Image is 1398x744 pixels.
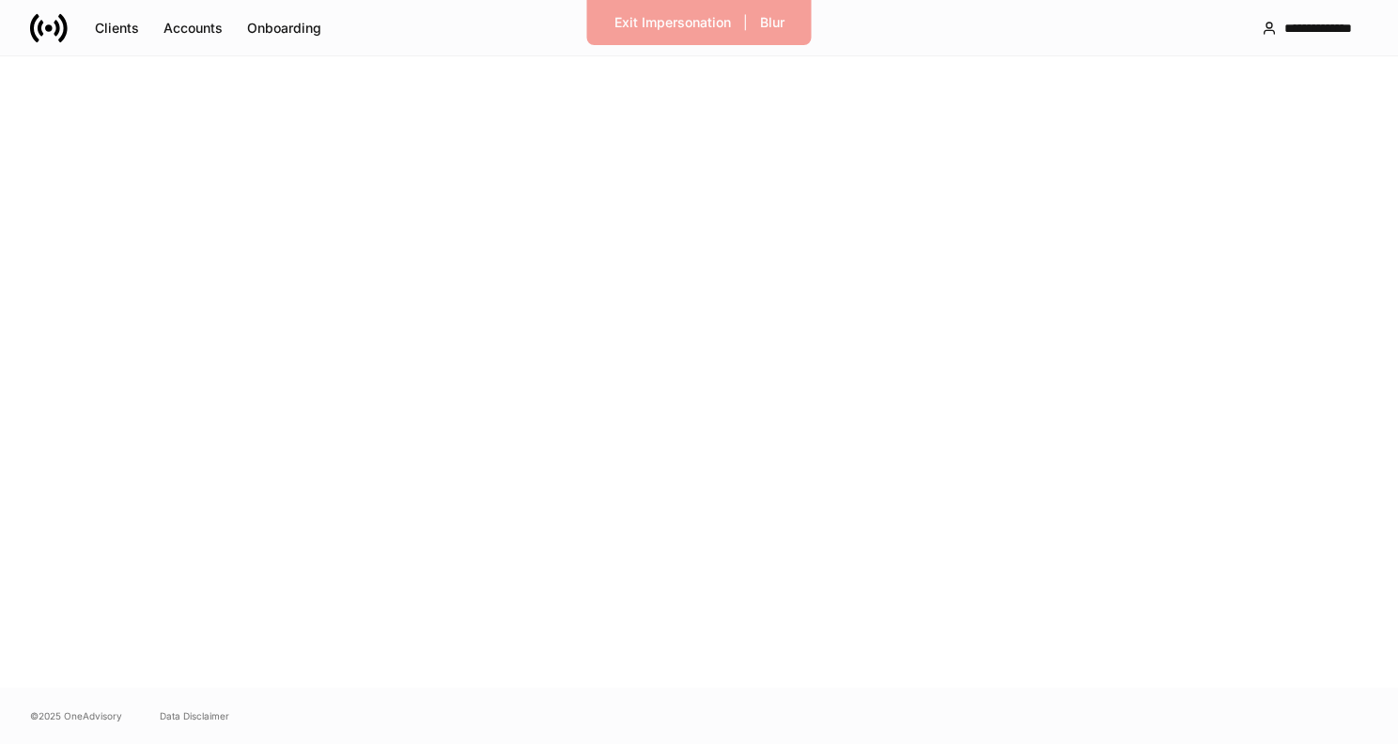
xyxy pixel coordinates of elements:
[235,13,334,43] button: Onboarding
[83,13,151,43] button: Clients
[163,19,223,38] div: Accounts
[95,19,139,38] div: Clients
[30,708,122,723] span: © 2025 OneAdvisory
[602,8,743,38] button: Exit Impersonation
[760,13,784,32] div: Blur
[614,13,731,32] div: Exit Impersonation
[160,708,229,723] a: Data Disclaimer
[151,13,235,43] button: Accounts
[247,19,321,38] div: Onboarding
[748,8,797,38] button: Blur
